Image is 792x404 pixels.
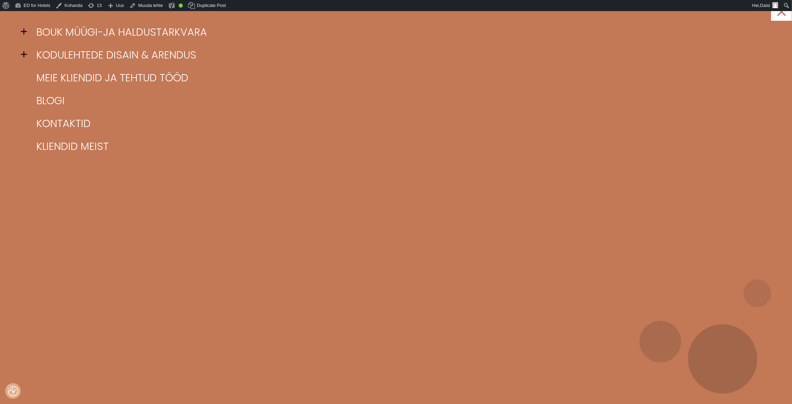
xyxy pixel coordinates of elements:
[31,112,771,135] a: Kontaktid
[31,44,771,66] a: Kodulehtede disain & arendus
[760,3,770,8] span: Daisi
[179,3,183,8] div: Good
[8,386,18,396] button: Nõusolekueelistused
[8,386,18,396] img: Revisit consent button
[31,21,771,44] a: BOUK müügi-ja haldustarkvara
[31,66,771,89] a: Meie kliendid ja tehtud tööd
[31,89,771,112] a: Blogi
[31,135,771,158] a: Kliendid meist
